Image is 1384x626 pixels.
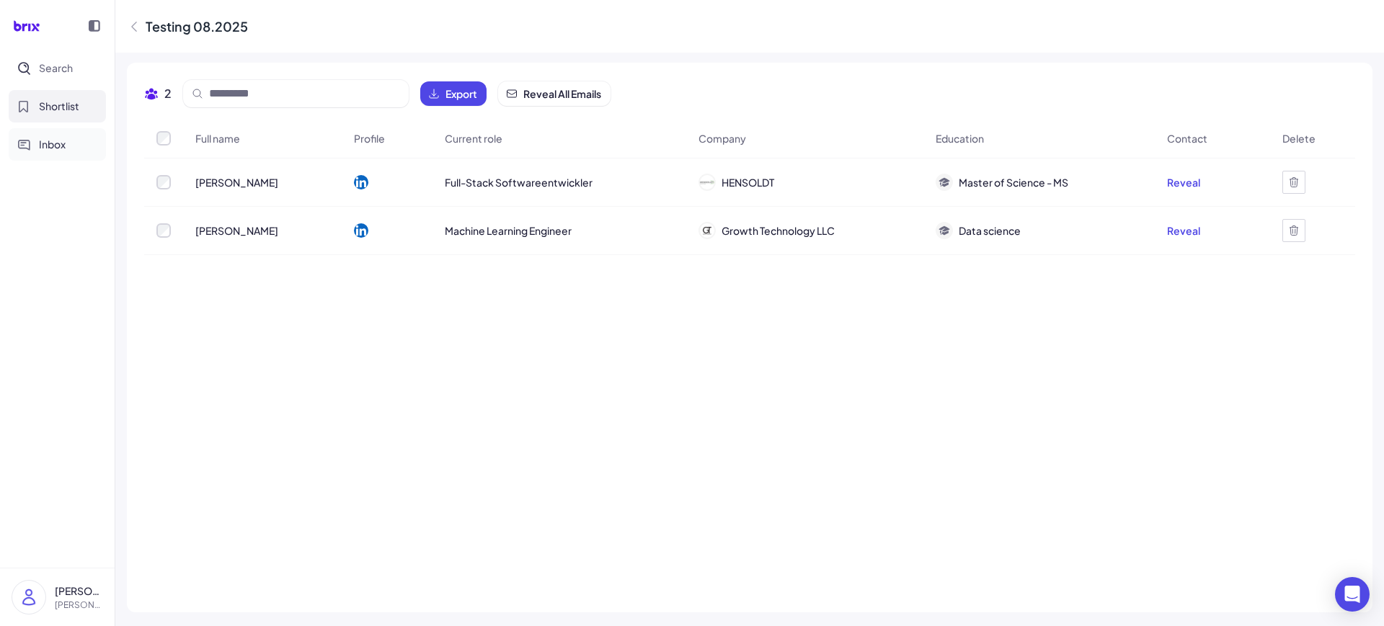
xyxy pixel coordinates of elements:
[9,128,106,161] button: Inbox
[39,99,79,114] span: Shortlist
[195,223,278,238] span: [PERSON_NAME]
[55,599,103,612] p: [PERSON_NAME][EMAIL_ADDRESS][DOMAIN_NAME]
[164,85,172,102] span: 2
[9,90,106,122] button: Shortlist
[959,175,1068,189] span: Master of Science - MS
[445,131,502,146] span: Current role
[445,175,593,189] span: Full-Stack Softwareentwickler
[1282,131,1316,146] span: Delete
[1167,131,1207,146] span: Contact
[420,81,487,106] button: Export
[1167,175,1200,189] button: Reveal
[12,581,45,614] img: user_logo.png
[445,223,572,238] span: Machine Learning Engineer
[722,175,774,189] span: HENSOLDT
[146,17,248,36] div: Testing 08.2025
[195,175,278,189] span: [PERSON_NAME]
[195,131,240,146] span: Full name
[959,223,1021,238] span: Data science
[698,131,746,146] span: Company
[39,61,73,76] span: Search
[700,175,714,189] img: 公司logo
[523,86,601,101] span: Reveal All Emails
[936,131,984,146] span: Education
[354,131,385,146] span: Profile
[722,223,835,238] span: Growth Technology LLC
[55,583,103,599] p: [PERSON_NAME]
[1167,223,1200,238] button: Reveal
[700,223,714,238] img: 公司logo
[9,52,106,84] button: Search
[1335,577,1370,612] div: Open Intercom Messenger
[498,81,611,106] button: Reveal All Emails
[39,137,66,152] span: Inbox
[445,86,477,101] span: Export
